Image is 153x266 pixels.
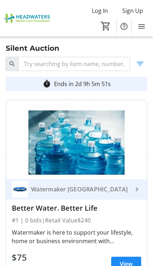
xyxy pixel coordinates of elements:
[12,251,45,264] div: $75
[134,19,149,34] button: Menu
[92,6,108,15] span: Log In
[12,204,141,212] div: Better Water. Better Life
[4,5,52,32] img: Headwaters Health Care Foundation's Logo
[6,100,147,179] img: Better Water. Better Life
[12,228,141,245] div: Watermaker is here to support your lifestyle, home or business environment with [MEDICAL_DATA] tr...
[6,179,147,200] a: Watermaker OrangevilleWatermaker [GEOGRAPHIC_DATA]
[117,5,149,16] button: Sign Up
[18,57,130,71] input: Try searching by item name, number, or sponsor
[86,5,114,16] button: Log In
[43,80,51,88] mat-icon: timer_outline
[99,20,112,32] button: Cart
[117,19,131,34] button: Help
[133,185,141,194] mat-icon: keyboard_arrow_right
[1,42,64,54] div: Silent Auction
[122,6,143,15] span: Sign Up
[54,80,111,88] div: Ends in 2d 9h 5m 51s
[12,215,141,225] div: #1 | 0 bids | Retail Value $240
[28,186,133,193] div: Watermaker [GEOGRAPHIC_DATA]
[12,181,28,197] img: Watermaker Orangeville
